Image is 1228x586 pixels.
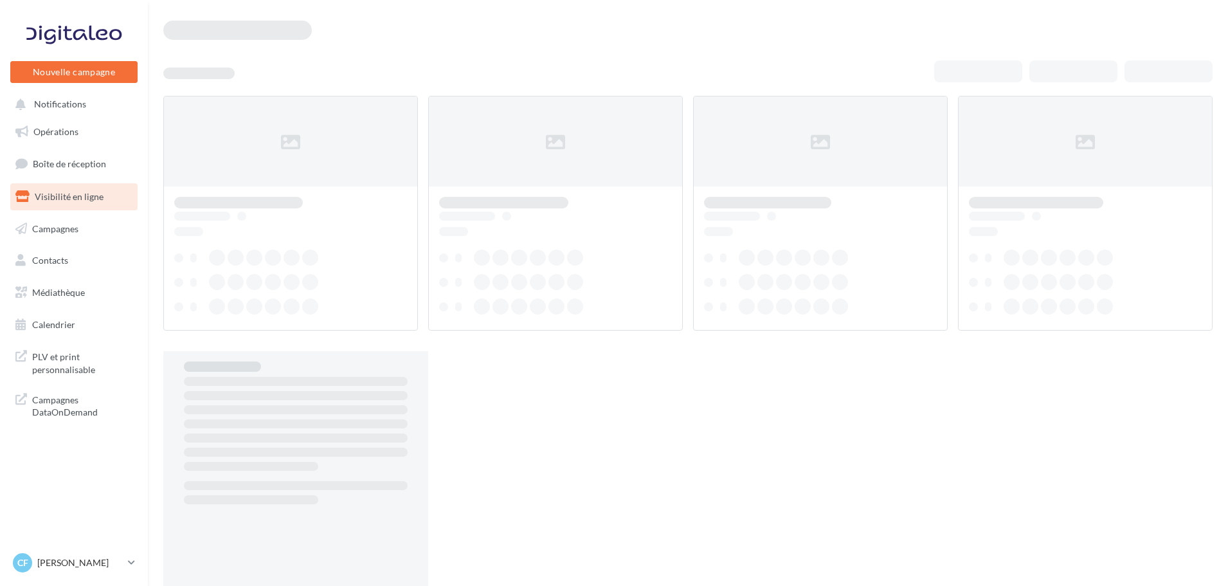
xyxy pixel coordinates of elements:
a: Calendrier [8,311,140,338]
span: Opérations [33,126,78,137]
a: Médiathèque [8,279,140,306]
a: Contacts [8,247,140,274]
span: Calendrier [32,319,75,330]
a: PLV et print personnalisable [8,343,140,381]
button: Nouvelle campagne [10,61,138,83]
span: CF [17,556,28,569]
a: Boîte de réception [8,150,140,178]
span: Visibilité en ligne [35,191,104,202]
span: Contacts [32,255,68,266]
span: Campagnes DataOnDemand [32,391,132,419]
a: Opérations [8,118,140,145]
span: PLV et print personnalisable [32,348,132,376]
a: Visibilité en ligne [8,183,140,210]
span: Médiathèque [32,287,85,298]
p: [PERSON_NAME] [37,556,123,569]
span: Campagnes [32,223,78,233]
span: Notifications [34,99,86,110]
a: CF [PERSON_NAME] [10,551,138,575]
a: Campagnes [8,215,140,243]
span: Boîte de réception [33,158,106,169]
a: Campagnes DataOnDemand [8,386,140,424]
